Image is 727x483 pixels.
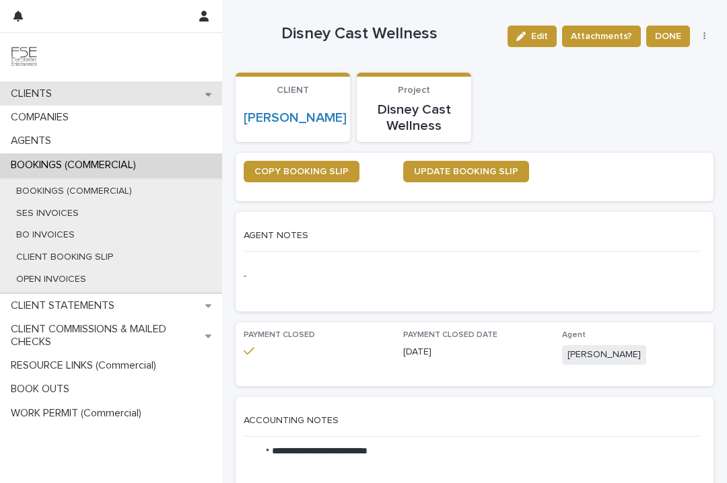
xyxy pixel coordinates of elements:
[403,161,529,182] a: UPDATE BOOKING SLIP
[562,345,646,365] span: [PERSON_NAME]
[646,26,690,47] button: DONE
[244,331,315,339] span: PAYMENT CLOSED
[5,229,85,241] p: BO INVOICES
[5,383,80,396] p: BOOK OUTS
[11,44,38,71] img: 9JgRvJ3ETPGCJDhvPVA5
[244,229,700,241] p: AGENT NOTES
[5,87,63,100] p: CLIENTS
[365,102,463,134] p: Disney Cast Wellness
[5,299,125,312] p: CLIENT STATEMENTS
[571,30,632,43] span: Attachments?
[414,167,518,176] span: UPDATE BOOKING SLIP
[5,111,79,124] p: COMPANIES
[5,407,152,420] p: WORK PERMIT (Commercial)
[244,161,359,182] a: COPY BOOKING SLIP
[562,331,586,339] span: Agent
[403,345,547,359] p: [DATE]
[5,208,90,219] p: SES INVOICES
[5,135,62,147] p: AGENTS
[531,32,548,41] span: Edit
[244,110,347,126] a: [PERSON_NAME]
[277,85,309,95] span: CLIENT
[398,85,430,95] span: Project
[5,274,97,285] p: OPEN INVOICES
[254,167,349,176] span: COPY BOOKING SLIP
[5,159,147,172] p: BOOKINGS (COMMERCIAL)
[403,331,497,339] span: PAYMENT CLOSED DATE
[562,26,641,47] button: Attachments?
[244,269,387,283] p: -
[508,26,557,47] button: Edit
[5,252,124,263] p: CLIENT BOOKING SLIP
[655,30,681,43] span: DONE
[5,186,143,197] p: BOOKINGS (COMMERCIAL)
[5,323,205,348] p: CLIENT COMMISSIONS & MAILED CHECKS
[5,359,167,372] p: RESOURCE LINKS (Commercial)
[281,24,497,44] p: Disney Cast Wellness
[244,414,700,426] p: ACCOUNTING NOTES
